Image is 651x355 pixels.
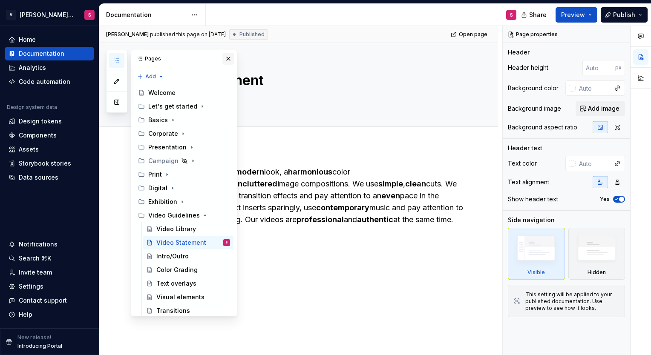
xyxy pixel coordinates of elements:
[600,196,610,203] label: Yes
[156,266,198,274] div: Color Grading
[529,11,547,19] span: Share
[148,198,177,206] div: Exhibition
[135,113,233,127] div: Basics
[6,10,16,20] div: V
[135,127,233,140] div: Corporate
[148,143,187,152] div: Presentation
[233,179,277,188] strong: uncluttered
[235,167,264,176] strong: modern
[556,7,597,23] button: Preview
[19,310,32,319] div: Help
[143,277,233,290] a: Text overlays
[19,296,67,305] div: Contact support
[378,179,403,188] strong: simple
[135,154,233,168] div: Campaign
[156,306,190,315] div: Transitions
[156,279,196,288] div: Text overlays
[148,184,167,192] div: Digital
[525,291,619,312] div: This setting will be applied to your published documentation. Use preview to see how it looks.
[135,181,233,195] div: Digital
[5,308,94,321] button: Help
[148,116,168,124] div: Basics
[568,228,625,280] div: Hidden
[7,104,57,111] div: Design system data
[5,252,94,265] button: Search ⌘K
[5,115,94,128] a: Design tokens
[561,11,585,19] span: Preview
[588,269,606,276] div: Hidden
[19,173,58,182] div: Data sources
[508,228,565,280] div: Visible
[135,140,233,154] div: Presentation
[5,33,94,46] a: Home
[143,290,233,304] a: Visual elements
[19,131,57,140] div: Components
[5,75,94,89] a: Code automation
[508,104,561,113] div: Background image
[239,31,265,38] span: Published
[448,29,491,40] a: Open page
[5,266,94,279] a: Invite team
[508,48,530,57] div: Header
[19,35,36,44] div: Home
[135,71,167,83] button: Add
[508,144,542,152] div: Header text
[156,238,206,247] div: Video Statement
[5,157,94,170] a: Storybook stories
[135,100,233,113] div: Let's get started
[19,254,51,263] div: Search ⌘K
[20,11,74,19] div: [PERSON_NAME] Brand Portal
[88,11,91,18] div: S
[156,252,189,261] div: Intro/Outro
[508,195,558,203] div: Show header text
[148,157,179,165] div: Campaign
[143,249,233,263] a: Intro/Outro
[288,167,332,176] strong: harmonious
[527,269,545,276] div: Visible
[171,166,464,226] div: Our videos have a look, a color scheme, and image compositions. We use , cuts. We avoid complicat...
[459,31,487,38] span: Open page
[19,240,58,249] div: Notifications
[381,191,400,200] strong: even
[517,7,552,23] button: Share
[143,222,233,236] a: Video Library
[148,129,178,138] div: Corporate
[19,145,39,154] div: Assets
[19,282,43,291] div: Settings
[576,156,610,171] input: Auto
[19,117,62,126] div: Design tokens
[582,60,615,75] input: Auto
[143,304,233,318] a: Transitions
[225,238,228,247] div: S
[131,50,237,67] div: Pages
[510,11,513,18] div: S
[145,73,156,80] span: Add
[508,178,549,186] div: Text alignment
[156,225,196,233] div: Video Library
[19,159,71,168] div: Storybook stories
[508,63,548,72] div: Header height
[148,102,197,111] div: Let's get started
[19,63,46,72] div: Analytics
[316,203,369,212] strong: contemporary
[19,268,52,277] div: Invite team
[601,7,648,23] button: Publish
[2,6,97,24] button: V[PERSON_NAME] Brand PortalS
[5,129,94,142] a: Components
[150,31,226,38] div: published this page on [DATE]
[148,211,200,220] div: Video Guidelines
[152,70,462,91] textarea: Video Statement
[297,215,344,224] strong: professional
[135,195,233,209] div: Exhibition
[5,61,94,74] a: Analytics
[135,86,233,100] a: Welcome
[135,168,233,181] div: Print
[508,216,555,224] div: Side navigation
[5,143,94,156] a: Assets
[19,77,70,86] div: Code automation
[19,49,64,58] div: Documentation
[508,159,537,168] div: Text color
[106,11,187,19] div: Documentation
[143,236,233,249] a: Video StatementS
[143,263,233,277] a: Color Grading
